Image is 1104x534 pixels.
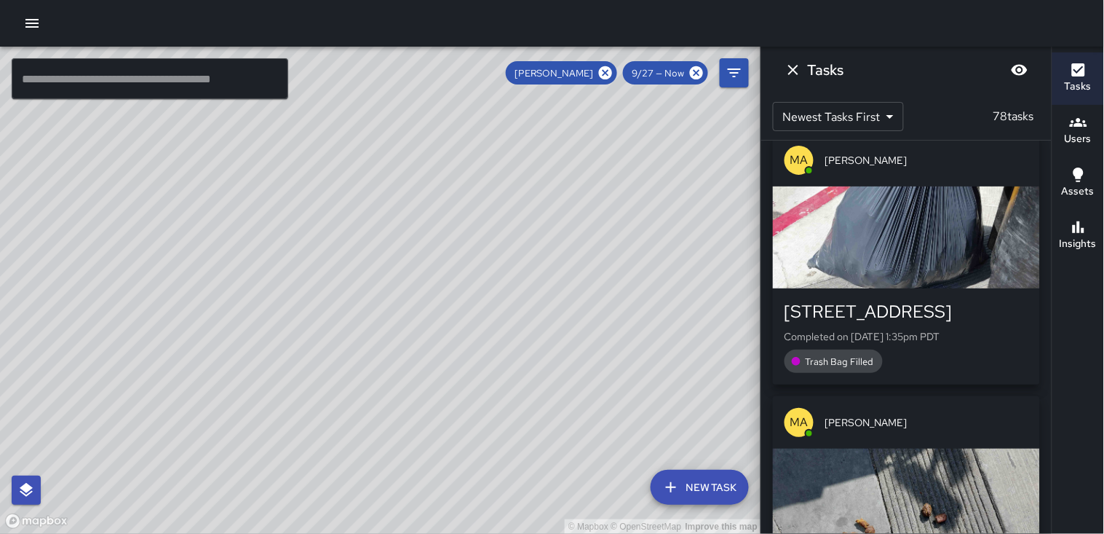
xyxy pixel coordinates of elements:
[773,134,1040,385] button: MA[PERSON_NAME][STREET_ADDRESS]Completed on [DATE] 1:35pm PDTTrash Bag Filled
[779,55,808,85] button: Dismiss
[785,300,1028,323] div: [STREET_ADDRESS]
[1052,157,1104,210] button: Assets
[1065,131,1092,147] h6: Users
[790,414,809,431] p: MA
[651,470,749,505] button: New Task
[720,58,749,87] button: Filters
[825,415,1028,430] span: [PERSON_NAME]
[623,61,708,85] div: 9/27 — Now
[785,329,1028,344] p: Completed on [DATE] 1:35pm PDT
[1062,184,1095,200] h6: Assets
[825,153,1028,168] span: [PERSON_NAME]
[1052,210,1104,262] button: Insights
[808,58,844,82] h6: Tasks
[1065,79,1092,95] h6: Tasks
[623,67,693,79] span: 9/27 — Now
[790,152,809,169] p: MA
[1060,236,1097,252] h6: Insights
[797,356,883,368] span: Trash Bag Filled
[1005,55,1034,85] button: Blur
[988,108,1040,125] p: 78 tasks
[1052,105,1104,157] button: Users
[506,67,602,79] span: [PERSON_NAME]
[773,102,904,131] div: Newest Tasks First
[1052,52,1104,105] button: Tasks
[506,61,617,85] div: [PERSON_NAME]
